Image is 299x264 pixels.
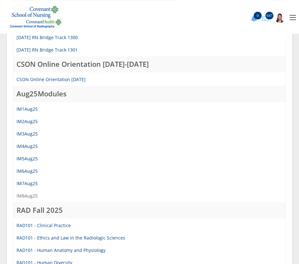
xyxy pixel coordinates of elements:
[13,86,286,103] td: Aug25Modules
[16,131,38,137] a: IM3Aug25
[16,247,106,253] a: RAD101 - Human Anatomy and Physiology
[16,118,38,124] a: IM2Aug25
[16,143,38,149] a: IM4Aug25
[16,156,38,162] a: IM5Aug25
[260,11,271,21] a: 647
[248,16,260,22] button: 0
[13,56,286,73] td: CSON Online Orientation [DATE]-[DATE]
[16,34,78,40] a: [DATE] RN Bridge Track 1300
[275,13,284,23] img: 1943_125_125.jpg
[254,12,262,19] span: 0
[16,222,71,228] a: RAD101 - Clinical Practice
[260,16,271,22] button: 647
[16,76,86,82] a: CSON Online Orientation [DATE]
[265,12,273,19] span: 647
[16,235,125,241] a: RAD101 - Ethics and Law in the Radiologic Sciences
[16,47,78,53] a: [DATE] RN Bridge Track 1301
[16,106,38,112] a: IM1Aug25
[16,193,38,199] a: IM8Aug25
[16,168,38,174] a: IM6Aug25
[13,202,286,219] td: RAD Fall 2025
[16,180,38,186] a: IM7Aug25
